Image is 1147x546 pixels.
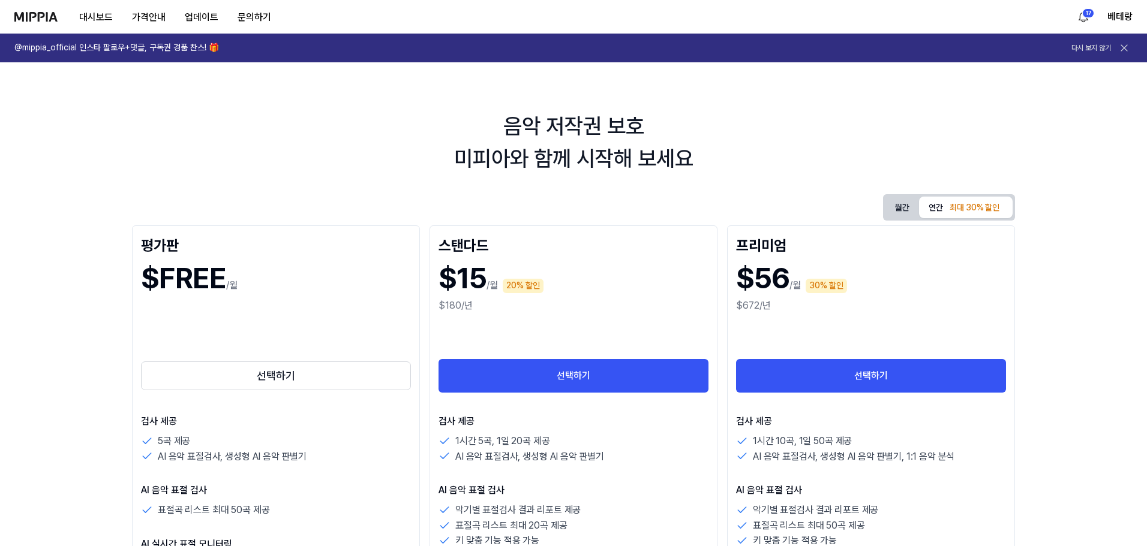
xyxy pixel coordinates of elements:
[439,359,708,393] button: 선택하기
[736,234,1006,254] div: 프리미엄
[158,449,307,464] p: AI 음악 표절검사, 생성형 AI 음악 판별기
[806,279,847,293] div: 30% 할인
[736,359,1006,393] button: 선택하기
[1082,8,1094,18] div: 17
[753,449,954,464] p: AI 음악 표절검사, 생성형 AI 음악 판별기, 1:1 음악 분석
[14,42,219,54] h1: @mippia_official 인스타 팔로우+댓글, 구독권 경품 찬스! 🎁
[1071,43,1111,53] button: 다시 보지 않기
[753,433,852,449] p: 1시간 10곡, 1일 50곡 제공
[141,483,411,497] p: AI 음악 표절 검사
[141,258,226,298] h1: $FREE
[439,234,708,254] div: 스탠다드
[141,359,411,393] a: 선택하기
[1107,10,1133,24] button: 베테랑
[736,414,1006,429] p: 검사 제공
[122,5,175,29] button: 가격안내
[753,502,878,518] p: 악기별 표절검사 결과 리포트 제공
[455,518,567,533] p: 표절곡 리스트 최대 20곡 제공
[175,5,228,29] button: 업데이트
[1074,7,1093,26] button: 알림17
[141,361,411,390] button: 선택하기
[70,5,122,29] button: 대시보드
[439,298,708,313] div: $180/년
[736,298,1006,313] div: $672/년
[753,518,864,533] p: 표절곡 리스트 최대 50곡 제공
[14,12,58,22] img: logo
[226,278,238,292] p: /월
[455,449,604,464] p: AI 음악 표절검사, 생성형 AI 음악 판별기
[789,278,801,292] p: /월
[503,279,544,293] div: 20% 할인
[946,201,1003,215] div: 최대 30% 할인
[455,433,550,449] p: 1시간 5곡, 1일 20곡 제공
[487,278,498,292] p: /월
[158,433,190,449] p: 5곡 제공
[158,502,269,518] p: 표절곡 리스트 최대 50곡 제공
[439,483,708,497] p: AI 음악 표절 검사
[228,5,281,29] button: 문의하기
[1076,10,1091,24] img: 알림
[736,483,1006,497] p: AI 음악 표절 검사
[439,258,487,298] h1: $15
[455,502,581,518] p: 악기별 표절검사 결과 리포트 제공
[439,414,708,429] p: 검사 제공
[736,258,789,298] h1: $56
[141,414,411,429] p: 검사 제공
[885,198,919,217] button: 월간
[141,234,411,254] div: 평가판
[175,1,228,34] a: 업데이트
[919,197,1013,218] button: 연간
